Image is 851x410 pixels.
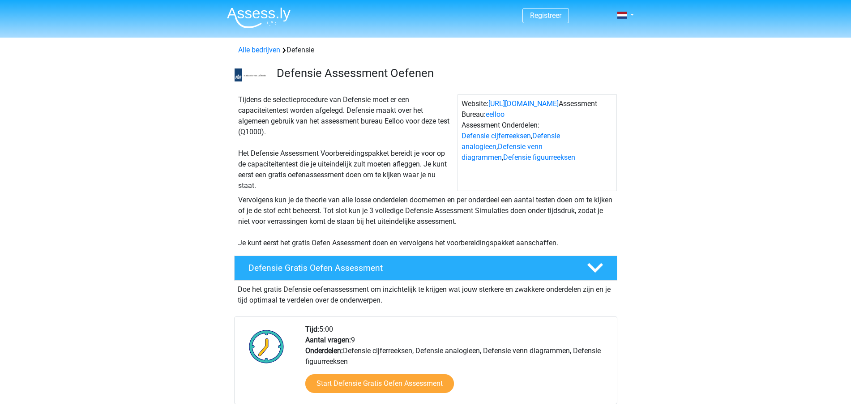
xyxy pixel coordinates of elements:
a: Start Defensie Gratis Oefen Assessment [305,374,454,393]
a: [URL][DOMAIN_NAME] [488,99,559,108]
div: Defensie [235,45,617,56]
b: Aantal vragen: [305,336,351,344]
a: eelloo [486,110,505,119]
a: Defensie Gratis Oefen Assessment [231,256,621,281]
div: 5:00 9 Defensie cijferreeksen, Defensie analogieen, Defensie venn diagrammen, Defensie figuurreeksen [299,324,616,404]
b: Tijd: [305,325,319,333]
a: Defensie analogieen [462,132,560,151]
a: Defensie cijferreeksen [462,132,531,140]
a: Alle bedrijven [238,46,280,54]
div: Tijdens de selectieprocedure van Defensie moet er een capaciteitentest worden afgelegd. Defensie ... [235,94,458,191]
div: Vervolgens kun je de theorie van alle losse onderdelen doornemen en per onderdeel een aantal test... [235,195,617,248]
a: Registreer [530,11,561,20]
img: Assessly [227,7,291,28]
h4: Defensie Gratis Oefen Assessment [248,263,573,273]
h3: Defensie Assessment Oefenen [277,66,610,80]
div: Website: Assessment Bureau: Assessment Onderdelen: , , , [458,94,617,191]
div: Doe het gratis Defensie oefenassessment om inzichtelijk te krijgen wat jouw sterkere en zwakkere ... [234,281,617,306]
img: Klok [244,324,289,369]
a: Defensie venn diagrammen [462,142,543,162]
a: Defensie figuurreeksen [503,153,575,162]
b: Onderdelen: [305,346,343,355]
